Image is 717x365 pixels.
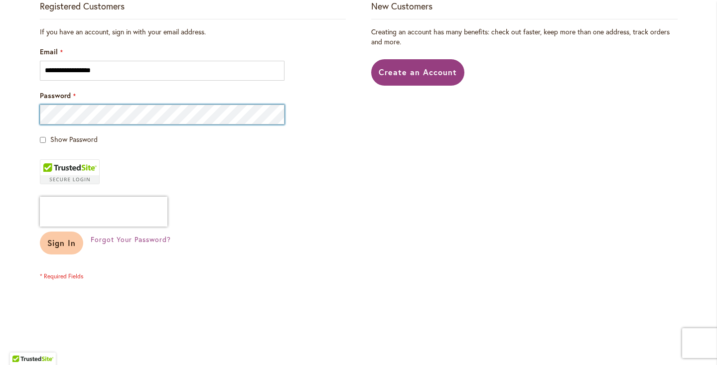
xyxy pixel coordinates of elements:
div: TrustedSite Certified [40,159,100,184]
iframe: Launch Accessibility Center [7,330,35,358]
div: If you have an account, sign in with your email address. [40,27,346,37]
iframe: reCAPTCHA [40,197,167,227]
p: Creating an account has many benefits: check out faster, keep more than one address, track orders... [371,27,677,47]
a: Forgot Your Password? [91,235,170,244]
span: Email [40,47,58,56]
span: Forgot Your Password? [91,235,170,244]
span: Password [40,91,71,100]
span: Show Password [50,134,98,144]
span: Sign In [47,238,76,248]
button: Sign In [40,232,84,254]
a: Create an Account [371,59,464,86]
span: Create an Account [379,67,457,77]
